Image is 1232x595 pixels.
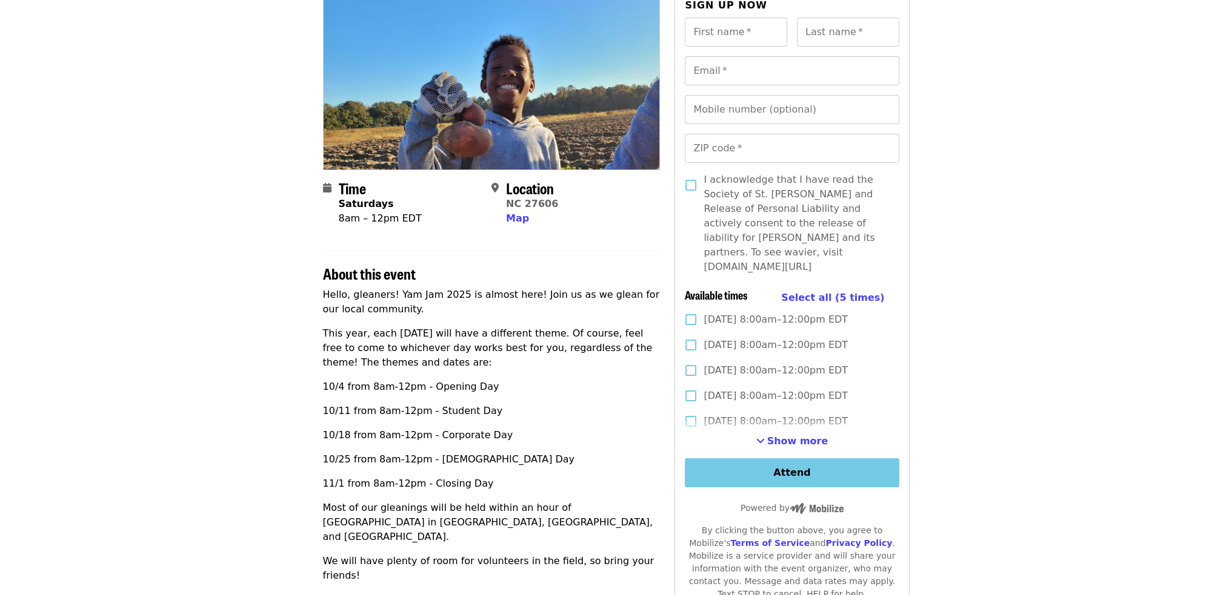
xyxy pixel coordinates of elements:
[704,338,848,352] span: [DATE] 8:00am–12:00pm EDT
[704,363,848,378] span: [DATE] 8:00am–12:00pm EDT
[323,380,661,394] p: 10/4 from 8am-12pm - Opening Day
[685,56,899,85] input: Email
[339,211,422,226] div: 8am – 12pm EDT
[506,198,558,209] a: NC 27606
[781,289,884,307] button: Select all (5 times)
[756,434,828,449] button: See more timeslots
[704,389,848,403] span: [DATE] 8:00am–12:00pm EDT
[685,287,748,303] span: Available times
[323,501,661,544] p: Most of our gleanings will be held within an hour of [GEOGRAPHIC_DATA] in [GEOGRAPHIC_DATA], [GEO...
[781,292,884,303] span: Select all (5 times)
[704,312,848,327] span: [DATE] 8:00am–12:00pm EDT
[685,134,899,163] input: ZIP code
[323,182,331,194] i: calendar icon
[323,404,661,418] p: 10/11 from 8am-12pm - Student Day
[741,503,844,513] span: Powered by
[790,503,844,514] img: Powered by Mobilize
[323,428,661,442] p: 10/18 from 8am-12pm - Corporate Day
[685,95,899,124] input: Mobile number (optional)
[730,538,810,548] a: Terms of Service
[506,211,529,226] button: Map
[323,476,661,491] p: 11/1 from 8am-12pm - Closing Day
[491,182,499,194] i: map-marker-alt icon
[323,452,661,467] p: 10/25 from 8am-12pm - [DEMOGRAPHIC_DATA] Day
[339,177,366,199] span: Time
[323,263,416,284] span: About this event
[323,554,661,583] p: We will have plenty of room for volunteers in the field, so bring your friends!
[506,177,554,199] span: Location
[339,198,394,209] strong: Saturdays
[797,18,899,47] input: Last name
[825,538,892,548] a: Privacy Policy
[685,458,899,487] button: Attend
[704,414,848,429] span: [DATE] 8:00am–12:00pm EDT
[506,212,529,224] span: Map
[767,435,828,447] span: Show more
[704,173,889,274] span: I acknowledge that I have read the Society of St. [PERSON_NAME] and Release of Personal Liability...
[323,326,661,370] p: This year, each [DATE] will have a different theme. Of course, feel free to come to whichever day...
[685,18,787,47] input: First name
[323,288,661,317] p: Hello, gleaners! Yam Jam 2025 is almost here! Join us as we glean for our local community.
